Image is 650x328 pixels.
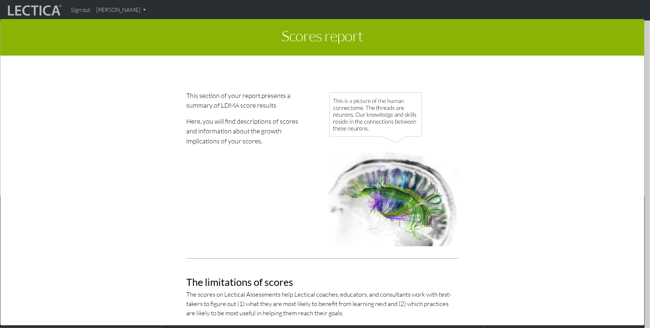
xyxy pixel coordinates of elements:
h2: The limitations of scores [187,277,459,288]
img: Human connectome [328,91,459,246]
p: This section of your report presents a summary of LDMA score results [187,91,305,110]
h1: Scores report [6,25,639,50]
p: Here, you will find descriptions of scores and information about the growth implications of your ... [187,116,305,146]
p: The scores on Lectical Assessments help Lectical coaches, educators, and consultants work with te... [187,290,459,318]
